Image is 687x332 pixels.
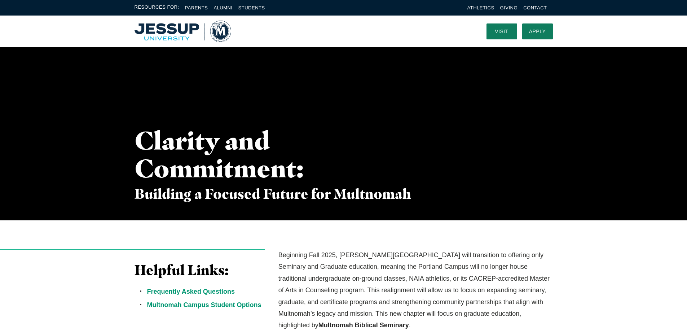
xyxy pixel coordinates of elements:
h1: Clarity and Commitment: [135,126,301,182]
a: Athletics [467,5,494,10]
img: Multnomah University Logo [135,21,231,42]
a: Parents [185,5,208,10]
p: Beginning Fall 2025, [PERSON_NAME][GEOGRAPHIC_DATA] will transition to offering only Seminary and... [278,249,553,331]
a: Giving [500,5,518,10]
a: Visit [486,23,517,39]
h3: Building a Focused Future for Multnomah [135,186,413,202]
a: Home [135,21,231,42]
a: Contact [523,5,547,10]
h3: Helpful Links: [135,262,265,279]
strong: Multnomah Biblical Seminary [318,322,409,329]
span: Resources For: [135,4,179,12]
a: Multnomah Campus Student Options [147,301,261,309]
a: Alumni [213,5,232,10]
a: Apply [522,23,553,39]
a: Frequently Asked Questions [147,288,235,295]
a: Students [238,5,265,10]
